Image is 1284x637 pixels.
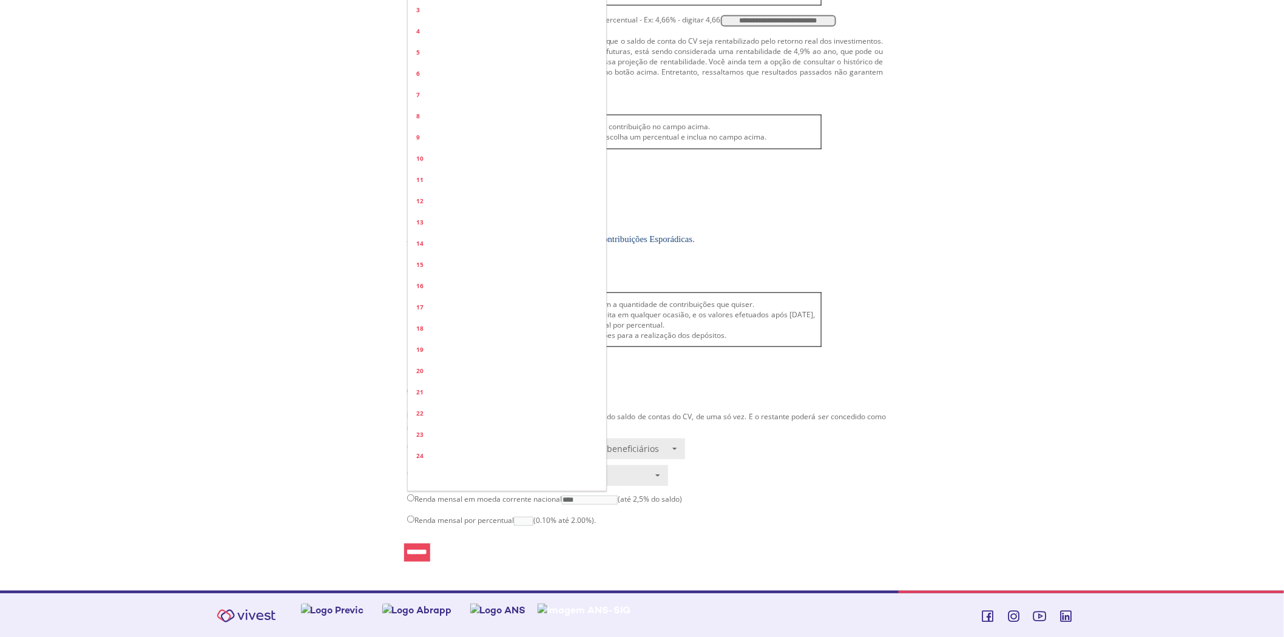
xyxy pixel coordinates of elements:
[301,604,364,616] img: Logo Previc
[478,309,815,330] div: A Contribuição Esporádica pode ser feita em qualquer ocasião, e os valores efetuados após [DATE],...
[404,436,890,462] td: Renda mensal vitalícia
[417,430,424,439] span: 23
[407,90,887,112] td: Contribuição Voluntária %
[407,152,887,174] td: Contribuição Esporádica
[566,470,653,482] span: 10 anos
[417,409,424,418] span: 22
[417,473,424,482] span: 25
[478,330,815,340] div: O fornece todas as orientações para a realização dos depósitos.
[417,133,421,142] span: 9
[417,197,424,206] span: 12
[417,154,424,163] span: 10
[417,218,424,227] span: 13
[478,121,815,132] div: Você pode alterar o percentual da sua contribuição no campo acima.
[417,5,421,15] span: 3
[210,602,283,630] img: Vivest
[407,12,887,33] td: Rentabilidade Projetada % Se desejar, escolha outro percentual - Ex: 4,66% - digitar 4,66
[404,489,890,510] td: Renda mensal em moeda corrente nacional (até 2,5% do saldo)
[538,604,631,616] img: Imagem ANS-SIG
[417,175,424,184] span: 11
[478,132,815,142] div: Se ainda não tem essa contribuição, escolha um percentual e inclua no campo acima.
[417,388,424,397] span: 21
[417,281,424,291] span: 16
[417,303,424,312] span: 17
[417,112,421,121] span: 8
[417,48,421,57] span: 5
[417,27,421,36] span: 4
[404,462,890,489] td: Renda mensal por prazo determinado de
[417,451,424,460] span: 24
[382,604,452,616] img: Logo Abrapp
[478,299,815,309] div: Você poderá simular seu benefício com a quantidade de contribuições que quiser.
[470,604,526,616] img: Logo ANS
[417,366,424,376] span: 20
[417,345,424,354] span: 19
[417,324,424,333] span: 18
[417,69,421,78] span: 6
[417,260,424,269] span: 15
[404,408,890,436] td: Receber até 25% (representado por número inteiro) do saldo de contas do CV, de uma só vez. E o re...
[407,33,887,90] td: Os regulamentos dos planos previdenciários determinam que o saldo de conta do CV seja rentabiliza...
[417,239,424,248] span: 14
[417,90,421,99] span: 7
[558,465,669,486] button: 10 anos
[404,510,890,531] td: Renda mensal por percentual (0.10% até 2.00%).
